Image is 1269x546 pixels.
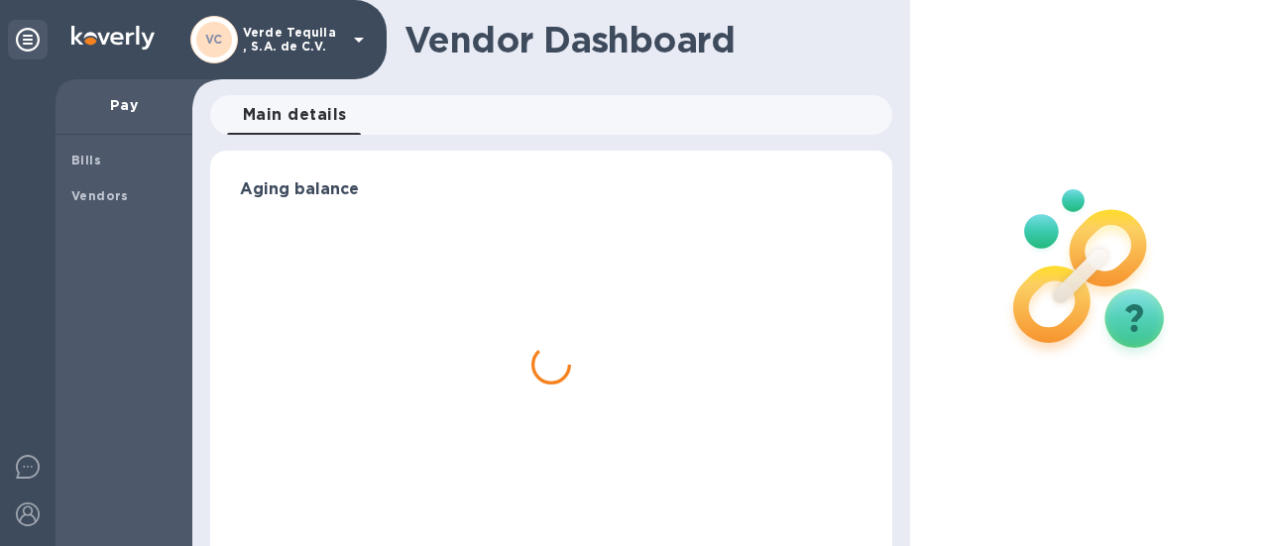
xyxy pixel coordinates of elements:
[71,95,176,115] p: Pay
[71,26,155,50] img: Logo
[240,180,863,199] h3: Aging balance
[404,19,878,60] h1: Vendor Dashboard
[205,32,223,47] b: VC
[243,26,342,54] p: Verde Tequila , S.A. de C.V.
[71,188,129,203] b: Vendors
[71,153,101,167] b: Bills
[243,101,347,129] span: Main details
[8,20,48,59] div: Unpin categories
